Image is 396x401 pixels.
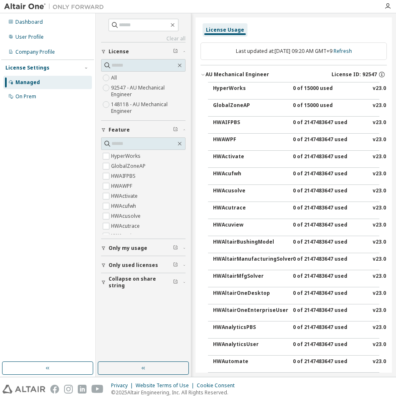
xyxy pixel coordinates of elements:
[109,48,129,55] span: License
[213,273,288,286] div: HWAltairMfgSolver
[111,221,141,231] label: HWAcutrace
[111,211,142,221] label: HWAcusolve
[15,79,40,86] div: Managed
[4,2,108,11] img: Altair One
[373,85,386,98] div: v23.0
[293,324,368,337] div: 0 of 2147483647 used
[213,187,288,201] div: HWAcusolve
[213,324,288,337] div: HWAnalyticsPBS
[213,202,379,220] button: HWAcutrace0 of 2147483647 usedv23.0Expire date:None
[293,341,368,354] div: 0 of 2147483647 used
[92,385,104,394] img: youtube.svg
[373,358,386,371] div: v23.0
[293,239,368,252] div: 0 of 2147483647 used
[293,358,368,371] div: 0 of 2147483647 used
[109,245,147,252] span: Only my usage
[334,47,352,55] a: Refresh
[111,100,186,116] label: 148118 - AU Mechanical Engineer
[101,42,186,61] button: License
[200,42,387,60] div: Last updated at: [DATE] 09:20 AM GMT+9
[78,385,87,394] img: linkedin.svg
[293,153,368,167] div: 0 of 2147483647 used
[373,290,386,303] div: v23.0
[213,134,379,152] button: HWAWPF0 of 2147483647 usedv23.0Expire date:None
[15,93,36,100] div: On Prem
[136,382,197,389] div: Website Terms of Use
[293,307,368,320] div: 0 of 2147483647 used
[111,73,119,83] label: All
[373,136,386,149] div: v23.0
[101,35,186,42] a: Clear all
[173,127,178,133] span: Clear filter
[213,117,379,135] button: HWAIFPBS0 of 2147483647 usedv23.0Expire date:None
[373,204,386,218] div: v23.0
[111,171,137,181] label: HWAIFPBS
[197,382,240,389] div: Cookie Consent
[213,102,288,115] div: GlobalZoneAP
[111,181,134,191] label: HWAWPF
[64,385,73,394] img: instagram.svg
[213,151,379,169] button: HWActivate0 of 2147483647 usedv23.0Expire date:None
[373,153,386,167] div: v23.0
[5,65,49,71] div: License Settings
[101,273,186,291] button: Collapse on share string
[111,382,136,389] div: Privacy
[373,256,386,269] div: v23.0
[373,119,386,132] div: v23.0
[173,279,178,286] span: Clear filter
[293,256,368,269] div: 0 of 2147483647 used
[213,185,379,203] button: HWAcusolve0 of 2147483647 usedv23.0Expire date:None
[213,85,288,98] div: HyperWorks
[200,65,387,84] button: AU Mechanical EngineerLicense ID: 92547
[205,71,269,78] div: AU Mechanical Engineer
[173,262,178,269] span: Clear filter
[213,287,379,306] button: HWAltairOneDesktop0 of 2147483647 usedv23.0Expire date:None
[213,270,379,289] button: HWAltairMfgSolver0 of 2147483647 usedv23.0Expire date:None
[50,385,59,394] img: facebook.svg
[2,385,45,394] img: altair_logo.svg
[373,324,386,337] div: v23.0
[373,102,386,115] div: v23.0
[111,231,140,241] label: HWAcuview
[213,100,379,118] button: GlobalZoneAP0 of 15000 usedv23.0Expire date:None
[111,161,147,171] label: GlobalZoneAP
[101,256,186,274] button: Only used licenses
[111,83,186,100] label: 92547 - AU Mechanical Engineer
[101,121,186,139] button: Feature
[373,273,386,286] div: v23.0
[213,358,288,371] div: HWAutomate
[293,187,368,201] div: 0 of 2147483647 used
[111,191,139,201] label: HWActivate
[109,262,158,269] span: Only used licenses
[101,239,186,257] button: Only my usage
[373,239,386,252] div: v23.0
[373,187,386,201] div: v23.0
[213,239,288,252] div: HWAltairBushingModel
[111,389,240,396] p: © 2025 Altair Engineering, Inc. All Rights Reserved.
[213,219,379,237] button: HWAcuview0 of 2147483647 usedv23.0Expire date:None
[293,290,368,303] div: 0 of 2147483647 used
[213,136,288,149] div: HWAWPF
[213,290,288,303] div: HWAltairOneDesktop
[213,168,379,186] button: HWAcufwh0 of 2147483647 usedv23.0Expire date:None
[213,222,288,235] div: HWAcuview
[293,273,368,286] div: 0 of 2147483647 used
[213,153,288,167] div: HWActivate
[293,102,368,115] div: 0 of 15000 used
[213,304,379,323] button: HWAltairOneEnterpriseUser0 of 2147483647 usedv23.0Expire date:None
[213,204,288,218] div: HWAcutrace
[109,127,130,133] span: Feature
[373,222,386,235] div: v23.0
[293,204,368,218] div: 0 of 2147483647 used
[293,222,368,235] div: 0 of 2147483647 used
[15,19,43,25] div: Dashboard
[15,49,55,55] div: Company Profile
[213,307,288,320] div: HWAltairOneEnterpriseUser
[173,48,178,55] span: Clear filter
[213,356,379,374] button: HWAutomate0 of 2147483647 usedv23.0Expire date:None
[213,339,379,357] button: HWAnalyticsUser0 of 2147483647 usedv23.0Expire date:None
[373,307,386,320] div: v23.0
[111,151,142,161] label: HyperWorks
[15,34,44,40] div: User Profile
[293,170,368,184] div: 0 of 2147483647 used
